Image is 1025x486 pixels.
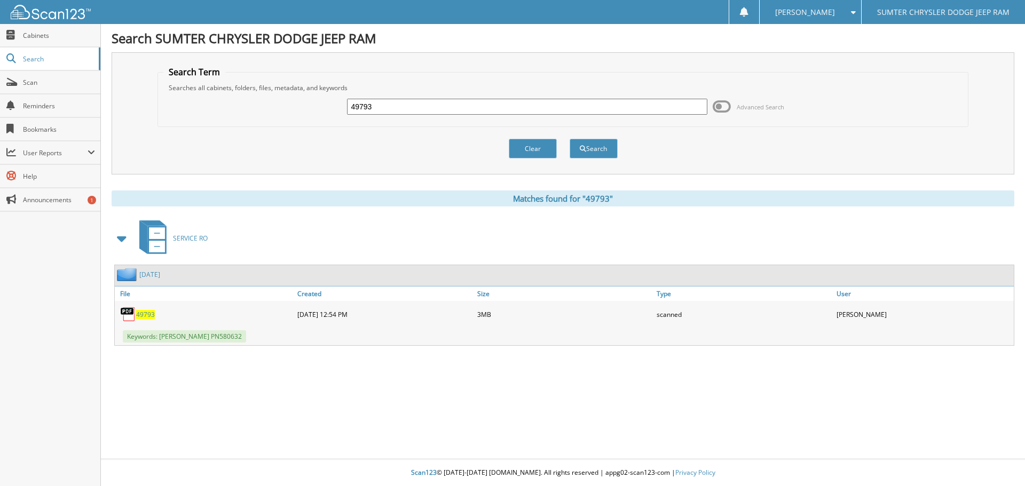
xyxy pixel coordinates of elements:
[123,330,246,342] span: Keywords: [PERSON_NAME] PN580632
[133,217,208,259] a: SERVICE RO
[23,54,93,63] span: Search
[23,125,95,134] span: Bookmarks
[139,270,160,279] a: [DATE]
[88,196,96,204] div: 1
[972,435,1025,486] iframe: Chat Widget
[834,286,1014,301] a: User
[654,286,834,301] a: Type
[136,310,155,319] a: 49793
[23,31,95,40] span: Cabinets
[411,468,437,477] span: Scan123
[675,468,715,477] a: Privacy Policy
[295,286,475,301] a: Created
[23,195,95,204] span: Announcements
[163,83,963,92] div: Searches all cabinets, folders, files, metadata, and keywords
[775,9,835,15] span: [PERSON_NAME]
[23,148,88,157] span: User Reports
[737,103,784,111] span: Advanced Search
[23,78,95,87] span: Scan
[475,286,655,301] a: Size
[23,101,95,110] span: Reminders
[23,172,95,181] span: Help
[112,190,1014,206] div: Matches found for "49793"
[120,306,136,322] img: PDF.png
[173,234,208,243] span: SERVICE RO
[509,139,557,158] button: Clear
[11,5,91,19] img: scan123-logo-white.svg
[112,29,1014,47] h1: Search SUMTER CHRYSLER DODGE JEEP RAM
[475,304,655,325] div: 3MB
[834,304,1014,325] div: [PERSON_NAME]
[163,66,225,78] legend: Search Term
[877,9,1010,15] span: SUMTER CHRYSLER DODGE JEEP RAM
[115,286,295,301] a: File
[654,304,834,325] div: scanned
[570,139,618,158] button: Search
[117,268,139,281] img: folder2.png
[295,304,475,325] div: [DATE] 12:54 PM
[101,460,1025,486] div: © [DATE]-[DATE] [DOMAIN_NAME]. All rights reserved | appg02-scan123-com |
